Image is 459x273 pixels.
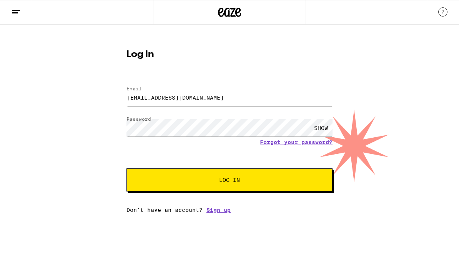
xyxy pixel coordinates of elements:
[126,117,151,122] label: Password
[126,207,333,213] div: Don't have an account?
[260,139,333,145] a: Forgot your password?
[126,89,333,106] input: Email
[219,177,240,183] span: Log In
[206,207,231,213] a: Sign up
[126,86,142,91] label: Email
[309,119,333,136] div: SHOW
[126,168,333,191] button: Log In
[126,50,333,59] h1: Log In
